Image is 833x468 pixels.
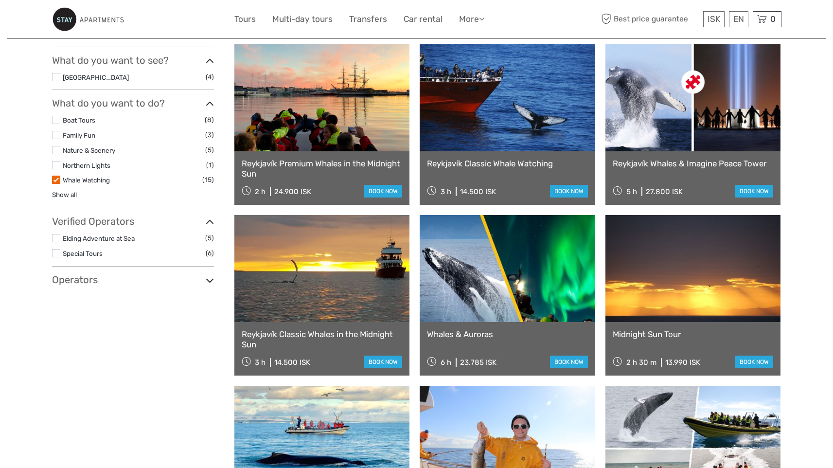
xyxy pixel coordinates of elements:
[63,146,115,154] a: Nature & Scenery
[735,185,773,198] a: book now
[427,159,588,168] a: Reykjavík Classic Whale Watching
[63,234,135,242] a: Elding Adventure at Sea
[665,358,700,367] div: 13.990 ISK
[441,358,451,367] span: 6 h
[205,144,214,156] span: (5)
[205,233,214,244] span: (5)
[52,274,214,286] h3: Operators
[63,116,95,124] a: Boat Tours
[460,187,496,196] div: 14.500 ISK
[63,176,110,184] a: Whale Watching
[255,358,266,367] span: 3 h
[427,329,588,339] a: Whales & Auroras
[735,356,773,368] a: book now
[404,12,443,26] a: Car rental
[769,14,777,24] span: 0
[274,358,310,367] div: 14.500 ISK
[550,356,588,368] a: book now
[63,250,103,257] a: Special Tours
[349,12,387,26] a: Transfers
[52,97,214,109] h3: What do you want to do?
[205,114,214,126] span: (8)
[206,160,214,171] span: (1)
[272,12,333,26] a: Multi-day tours
[205,129,214,141] span: (3)
[459,12,484,26] a: More
[613,329,774,339] a: Midnight Sun Tour
[63,131,95,139] a: Family Fun
[460,358,496,367] div: 23.785 ISK
[646,187,683,196] div: 27.800 ISK
[550,185,588,198] a: book now
[206,248,214,259] span: (6)
[599,11,701,27] span: Best price guarantee
[626,358,656,367] span: 2 h 30 m
[364,185,402,198] a: book now
[626,187,637,196] span: 5 h
[242,329,403,349] a: Reykjavík Classic Whales in the Midnight Sun
[242,159,403,179] a: Reykjavík Premium Whales in the Midnight Sun
[202,174,214,185] span: (15)
[613,159,774,168] a: Reykjavík Whales & Imagine Peace Tower
[52,191,77,198] a: Show all
[52,7,124,31] img: 801-99f4e115-ac62-49e2-8b0f-3d46981aaa15_logo_small.jpg
[255,187,266,196] span: 2 h
[52,54,214,66] h3: What do you want to see?
[274,187,311,196] div: 24.900 ISK
[441,187,451,196] span: 3 h
[63,73,129,81] a: [GEOGRAPHIC_DATA]
[63,162,110,169] a: Northern Lights
[729,11,748,27] div: EN
[206,72,214,83] span: (4)
[52,216,214,227] h3: Verified Operators
[234,12,256,26] a: Tours
[364,356,402,368] a: book now
[708,14,720,24] span: ISK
